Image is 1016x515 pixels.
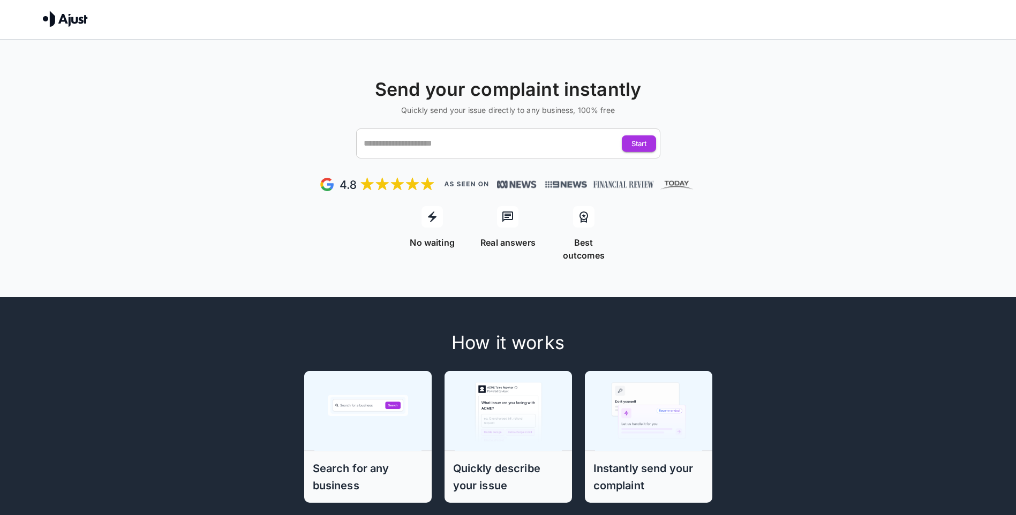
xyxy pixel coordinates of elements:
[497,179,537,190] img: News, Financial Review, Today
[313,460,423,494] h6: Search for any business
[595,370,702,451] img: Step 3
[4,78,1012,101] h4: Send your complaint instantly
[455,370,562,451] img: Step 2
[552,236,615,262] p: Best outcomes
[541,177,697,192] img: News, Financial Review, Today
[622,135,656,152] button: Start
[453,460,563,494] h6: Quickly describe your issue
[234,331,782,354] h4: How it works
[410,236,455,249] p: No waiting
[4,105,1012,116] h6: Quickly send your issue directly to any business, 100% free
[319,176,435,193] img: Google Review - 5 stars
[593,460,704,494] h6: Instantly send your complaint
[43,11,88,27] img: Ajust
[480,236,536,249] p: Real answers
[444,181,488,187] img: As seen on
[314,370,422,451] img: Step 1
